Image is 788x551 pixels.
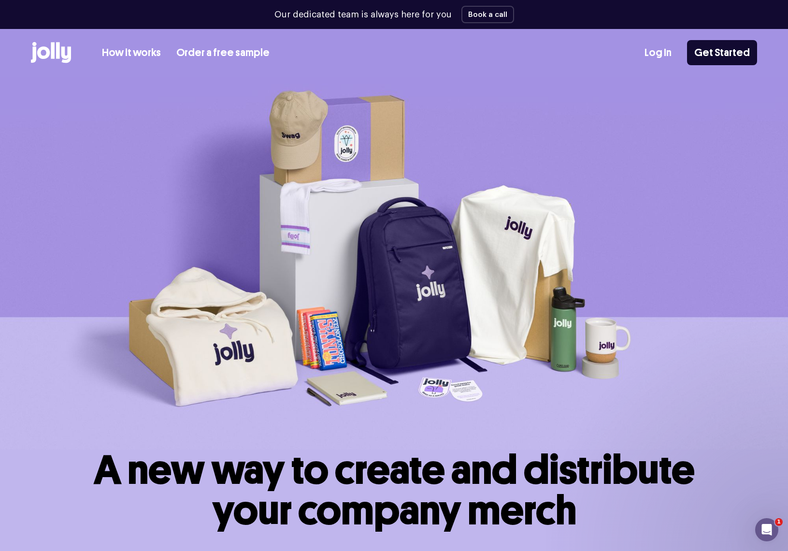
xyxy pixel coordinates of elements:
[687,40,757,65] a: Get Started
[102,45,161,61] a: How it works
[274,8,452,21] p: Our dedicated team is always here for you
[645,45,672,61] a: Log In
[94,450,695,531] h1: A new way to create and distribute your company merch
[775,518,783,526] span: 1
[595,333,788,525] iframe: Intercom notifications message
[176,45,270,61] a: Order a free sample
[461,6,514,23] button: Book a call
[755,518,778,541] iframe: Intercom live chat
